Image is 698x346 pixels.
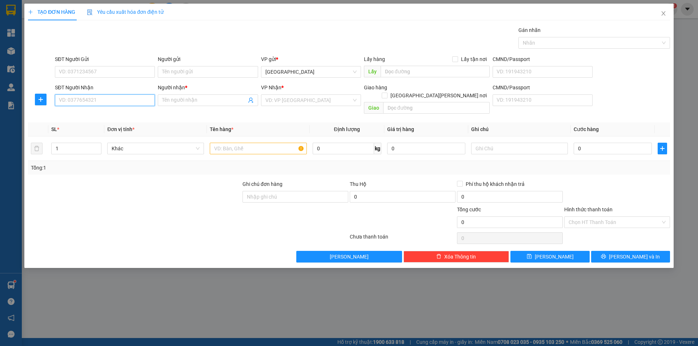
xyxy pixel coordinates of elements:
[55,84,155,91] div: SĐT Người Nhận
[349,233,456,245] div: Chưa thanh toán
[535,253,574,261] span: [PERSON_NAME]
[261,55,361,63] div: VP gửi
[564,207,613,212] label: Hình thức thanh toán
[381,66,490,77] input: Dọc đường
[51,126,57,132] span: SL
[527,254,532,260] span: save
[210,126,233,132] span: Tên hàng
[350,181,366,187] span: Thu Hộ
[364,102,383,114] span: Giao
[404,251,509,262] button: deleteXóa Thông tin
[28,9,33,15] span: plus
[468,122,571,137] th: Ghi chú
[31,164,269,172] div: Tổng: 1
[609,253,660,261] span: [PERSON_NAME] và In
[444,253,476,261] span: Xóa Thông tin
[242,181,282,187] label: Ghi chú đơn hàng
[248,97,254,103] span: user-add
[574,126,599,132] span: Cước hàng
[383,102,490,114] input: Dọc đường
[330,253,369,261] span: [PERSON_NAME]
[28,9,75,15] span: TẠO ĐƠN HÀNG
[87,9,93,15] img: icon
[261,85,281,90] span: VP Nhận
[35,97,46,102] span: plus
[388,91,490,99] span: [GEOGRAPHIC_DATA][PERSON_NAME] nơi
[510,251,589,262] button: save[PERSON_NAME]
[653,4,674,24] button: Close
[374,143,381,154] span: kg
[55,55,155,63] div: SĐT Người Gửi
[658,143,667,154] button: plus
[591,251,670,262] button: printer[PERSON_NAME] và In
[35,94,47,105] button: plus
[493,84,593,91] div: CMND/Passport
[112,143,200,154] span: Khác
[364,56,385,62] span: Lấy hàng
[158,84,258,91] div: Người nhận
[471,143,568,154] input: Ghi Chú
[436,254,441,260] span: delete
[364,85,387,90] span: Giao hàng
[31,143,43,154] button: delete
[87,9,164,15] span: Yêu cầu xuất hóa đơn điện tử
[210,143,306,154] input: VD: Bàn, Ghế
[458,55,490,63] span: Lấy tận nơi
[334,126,360,132] span: Định lượng
[158,55,258,63] div: Người gửi
[387,126,414,132] span: Giá trị hàng
[518,27,541,33] label: Gán nhãn
[457,207,481,212] span: Tổng cước
[296,251,402,262] button: [PERSON_NAME]
[265,66,357,77] span: Sài Gòn
[601,254,606,260] span: printer
[661,11,666,16] span: close
[463,180,527,188] span: Phí thu hộ khách nhận trả
[107,126,135,132] span: Đơn vị tính
[242,191,348,203] input: Ghi chú đơn hàng
[658,146,667,151] span: plus
[364,66,381,77] span: Lấy
[387,143,465,154] input: 0
[493,55,593,63] div: CMND/Passport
